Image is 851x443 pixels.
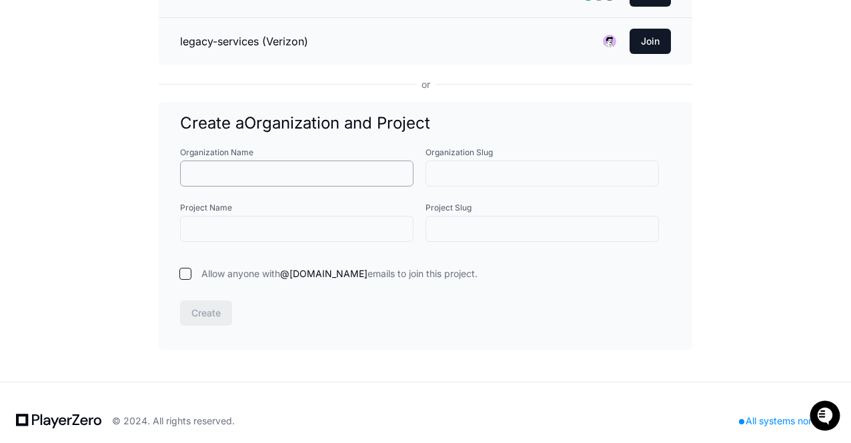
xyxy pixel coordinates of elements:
[280,268,367,279] span: @[DOMAIN_NAME]
[112,414,235,428] div: © 2024. All rights reserved.
[180,147,425,158] label: Organization Name
[603,35,616,48] img: avatar
[416,78,436,91] span: or
[425,147,671,158] label: Organization Slug
[731,412,835,430] div: All systems normal
[201,267,478,280] span: Allow anyone with emails to join this project.
[425,203,671,213] label: Project Slug
[94,139,161,150] a: Powered byPylon
[13,99,37,123] img: 1736555170064-99ba0984-63c1-480f-8ee9-699278ef63ed
[630,29,671,54] button: Join
[13,53,243,75] div: Welcome
[227,103,243,119] button: Start new chat
[180,33,308,49] h3: legacy-services (Verizon)
[45,99,219,113] div: Start new chat
[180,203,425,213] label: Project Name
[808,399,844,435] iframe: Open customer support
[45,113,169,123] div: We're available if you need us!
[180,113,671,134] h1: Create a
[13,13,40,40] img: PlayerZero
[244,113,430,133] span: Organization and Project
[133,140,161,150] span: Pylon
